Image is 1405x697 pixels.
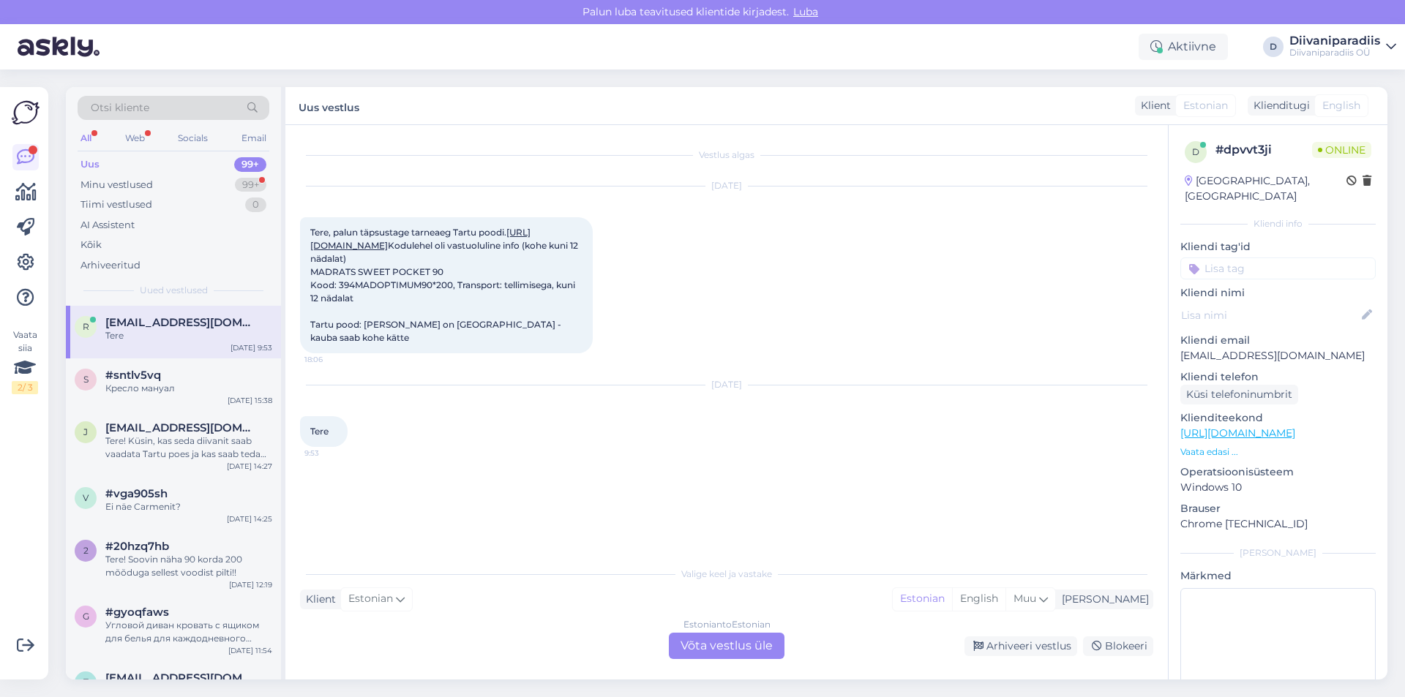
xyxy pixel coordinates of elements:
[105,487,168,500] span: #vga905sh
[300,148,1153,162] div: Vestlus algas
[1263,37,1284,57] div: D
[228,645,272,656] div: [DATE] 11:54
[105,619,272,645] div: Угловой диван кровать с ящиком для белья для каждодневного использования
[245,197,266,212] div: 0
[1139,34,1228,60] div: Aktiivne
[80,197,152,212] div: Tiimi vestlused
[1180,445,1376,459] p: Vaata edasi ...
[83,492,89,503] span: v
[304,354,359,365] span: 18:06
[80,157,100,172] div: Uus
[1056,592,1149,607] div: [PERSON_NAME]
[1180,369,1376,385] p: Kliendi telefon
[299,96,359,116] label: Uus vestlus
[91,100,149,116] span: Otsi kliente
[105,671,258,685] span: terjevilms@hotmail.com
[1083,636,1153,656] div: Blokeeri
[1183,98,1228,113] span: Estonian
[1180,546,1376,560] div: [PERSON_NAME]
[310,227,580,343] span: Tere, palun täpsustage tarneaeg Tartu poodi. Kodulehel oli vastuoluline info (kohe kuni 12 nädala...
[1180,410,1376,426] p: Klienditeekond
[83,374,89,385] span: s
[105,540,169,553] span: #20hzq7hb
[227,461,272,472] div: [DATE] 14:27
[1180,385,1298,404] div: Küsi telefoninumbrit
[83,545,89,556] span: 2
[105,553,272,579] div: Tere! Soovin näha 90 korda 200 mõõduga sellest voodist pilti!!
[1312,142,1371,158] span: Online
[12,99,40,127] img: Askly Logo
[105,500,272,513] div: Ei näe Carmenit?
[310,426,329,437] span: Tere
[140,284,208,297] span: Uued vestlused
[1180,333,1376,348] p: Kliendi email
[239,129,269,148] div: Email
[105,421,258,434] span: julixpov@yandex.ru
[83,611,89,622] span: g
[1180,239,1376,255] p: Kliendi tag'id
[893,588,952,610] div: Estonian
[669,633,784,659] div: Võta vestlus üle
[80,218,135,233] div: AI Assistent
[1215,141,1312,159] div: # dpvvt3ji
[1180,285,1376,301] p: Kliendi nimi
[1135,98,1171,113] div: Klient
[105,329,272,342] div: Tere
[235,178,266,192] div: 99+
[83,321,89,332] span: r
[80,238,102,252] div: Kõik
[175,129,211,148] div: Socials
[1180,480,1376,495] p: Windows 10
[1289,35,1396,59] a: DiivaniparadiisDiivaniparadiis OÜ
[80,178,153,192] div: Minu vestlused
[80,258,140,273] div: Arhiveeritud
[348,591,393,607] span: Estonian
[105,434,272,461] div: Tere! Küsin, kas seda diivanit saab vaadata Tartu poes ja kas saab teda tellida teises värvis?NUR...
[1289,47,1380,59] div: Diivaniparadiis OÜ
[83,426,88,437] span: j
[1322,98,1360,113] span: English
[83,677,89,687] span: t
[1180,501,1376,516] p: Brauser
[300,592,336,607] div: Klient
[105,606,169,619] span: #gyoqfaws
[1180,568,1376,584] p: Märkmed
[105,369,161,382] span: #sntlv5vq
[105,316,258,329] span: remi.punak@gmail.com
[1185,173,1346,204] div: [GEOGRAPHIC_DATA], [GEOGRAPHIC_DATA]
[12,381,38,394] div: 2 / 3
[1180,516,1376,532] p: Chrome [TECHNICAL_ID]
[12,328,38,394] div: Vaata siia
[1289,35,1380,47] div: Diivaniparadiis
[1181,307,1359,323] input: Lisa nimi
[229,579,272,590] div: [DATE] 12:19
[1180,464,1376,480] p: Operatsioonisüsteem
[1248,98,1310,113] div: Klienditugi
[78,129,94,148] div: All
[1180,257,1376,279] input: Lisa tag
[1180,348,1376,363] p: [EMAIL_ADDRESS][DOMAIN_NAME]
[683,618,771,631] div: Estonian to Estonian
[1192,146,1199,157] span: d
[105,382,272,395] div: Кресло мануал
[952,588,1005,610] div: English
[300,378,1153,391] div: [DATE]
[789,5,823,18] span: Luba
[1014,592,1036,605] span: Muu
[964,636,1077,656] div: Arhiveeri vestlus
[1180,426,1295,440] a: [URL][DOMAIN_NAME]
[300,179,1153,192] div: [DATE]
[231,342,272,353] div: [DATE] 9:53
[122,129,148,148] div: Web
[227,513,272,524] div: [DATE] 14:25
[304,448,359,459] span: 9:53
[228,395,272,406] div: [DATE] 15:38
[1180,217,1376,230] div: Kliendi info
[234,157,266,172] div: 99+
[300,568,1153,581] div: Valige keel ja vastake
